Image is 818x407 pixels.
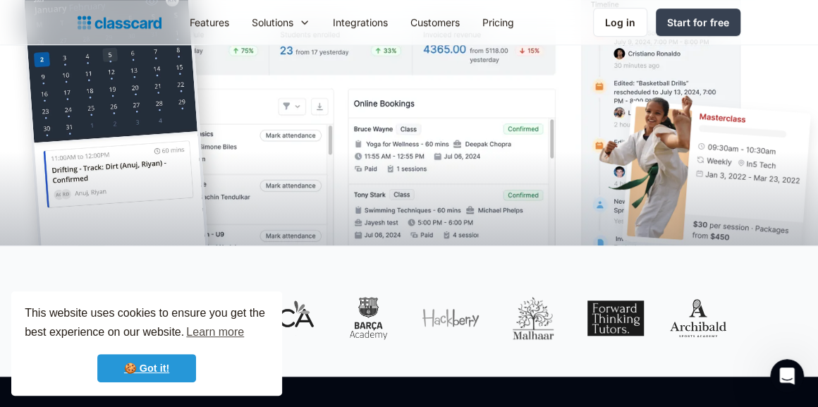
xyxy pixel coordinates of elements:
[240,6,322,38] div: Solutions
[667,15,729,30] div: Start for free
[399,6,471,38] a: Customers
[184,322,246,343] a: learn more about cookies
[11,291,282,396] div: cookieconsent
[178,6,240,38] a: Features
[97,354,196,382] a: dismiss cookie message
[322,6,399,38] a: Integrations
[593,8,647,37] a: Log in
[656,8,740,36] a: Start for free
[770,359,804,393] iframe: Intercom live chat
[252,15,293,30] div: Solutions
[25,305,269,343] span: This website uses cookies to ensure you get the best experience on our website.
[78,13,161,32] a: home
[605,15,635,30] div: Log in
[471,6,525,38] a: Pricing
